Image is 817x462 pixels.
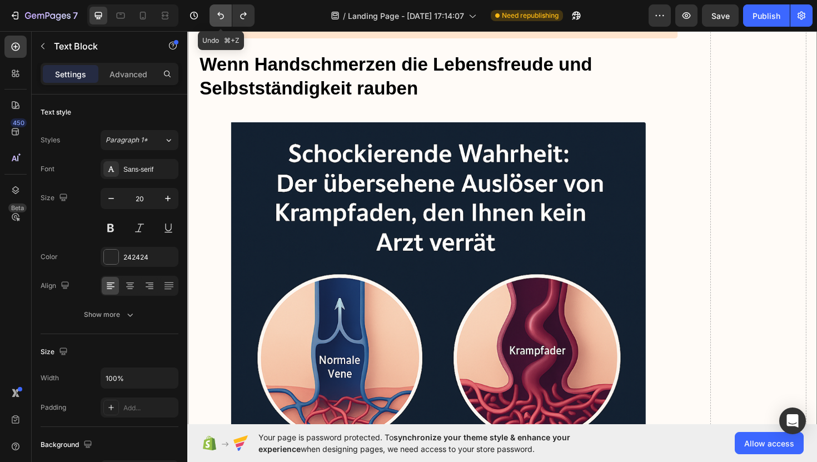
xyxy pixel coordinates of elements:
[101,368,178,388] input: Auto
[73,9,78,22] p: 7
[744,438,794,449] span: Allow access
[702,4,739,27] button: Save
[106,135,148,145] span: Paragraph 1*
[41,191,70,206] div: Size
[753,10,780,22] div: Publish
[101,130,178,150] button: Paragraph 1*
[123,165,176,175] div: Sans-serif
[502,11,559,21] span: Need republishing
[41,135,60,145] div: Styles
[187,30,817,425] iframe: Design area
[4,4,83,27] button: 7
[11,118,27,127] div: 450
[123,252,176,262] div: 242424
[41,164,54,174] div: Font
[41,373,59,383] div: Width
[55,68,86,80] p: Settings
[743,4,790,27] button: Publish
[41,305,178,325] button: Show more
[258,431,614,455] span: Your page is password protected. To when designing pages, we need access to your store password.
[258,433,570,454] span: synchronize your theme style & enhance your experience
[84,309,136,320] div: Show more
[41,345,70,360] div: Size
[711,11,730,21] span: Save
[41,252,58,262] div: Color
[41,107,71,117] div: Text style
[343,10,346,22] span: /
[41,279,72,294] div: Align
[123,403,176,413] div: Add...
[735,432,804,454] button: Allow access
[41,403,66,413] div: Padding
[41,438,94,453] div: Background
[54,39,148,53] p: Text Block
[210,4,255,27] div: Undo/Redo
[348,10,464,22] span: Landing Page - [DATE] 17:14:07
[779,408,806,434] div: Open Intercom Messenger
[8,203,27,212] div: Beta
[109,68,147,80] p: Advanced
